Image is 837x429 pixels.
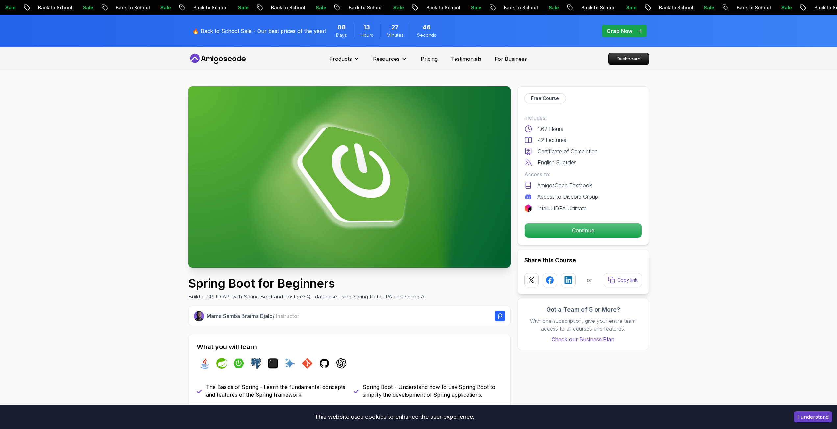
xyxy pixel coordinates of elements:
p: Back to School [26,4,71,11]
p: Copy link [617,277,638,283]
p: The Basics of Spring - Learn the fundamental concepts and features of the Spring framework. [206,383,346,399]
p: Sale [692,4,713,11]
p: 42 Lectures [538,136,566,144]
img: Nelson Djalo [194,311,204,321]
button: Accept cookies [794,411,832,422]
p: AmigosCode Textbook [537,181,592,189]
p: Sale [381,4,402,11]
span: Days [336,32,347,38]
img: git logo [302,358,312,369]
img: spring-boot-for-beginners_thumbnail [188,86,511,268]
a: For Business [495,55,527,63]
p: Dashboard [609,53,649,65]
h1: Spring Boot for Beginners [188,277,426,290]
div: This website uses cookies to enhance the user experience. [5,410,784,424]
button: Continue [524,223,642,238]
p: 1.67 Hours [538,125,563,133]
img: ai logo [285,358,295,369]
p: Mama Samba Braima Djalo / [207,312,299,320]
p: Back to School [492,4,536,11]
p: Free Course [531,95,559,102]
span: 46 Seconds [423,23,431,32]
img: java logo [199,358,210,369]
span: Hours [360,32,373,38]
p: Access to Discord Group [537,193,598,201]
img: postgres logo [251,358,261,369]
p: Products [329,55,352,63]
img: spring logo [216,358,227,369]
p: With one subscription, give your entire team access to all courses and features. [524,317,642,333]
p: Certificate of Completion [538,147,598,155]
span: Minutes [387,32,404,38]
p: Access to: [524,170,642,178]
a: Pricing [421,55,438,63]
p: Back to School [725,4,769,11]
a: Check our Business Plan [524,335,642,343]
h2: Share this Course [524,256,642,265]
p: Resources [373,55,400,63]
h3: Got a Team of 5 or More? [524,305,642,314]
p: Build a CRUD API with Spring Boot and PostgreSQL database using Spring Data JPA and Spring AI [188,293,426,300]
img: chatgpt logo [336,358,347,369]
h2: What you will learn [197,342,503,351]
span: Seconds [417,32,436,38]
a: Dashboard [608,53,649,65]
p: Back to School [414,4,459,11]
img: jetbrains logo [524,204,532,212]
p: Includes: [524,114,642,122]
p: Sale [226,4,247,11]
button: Products [329,55,360,68]
span: 13 Hours [363,23,370,32]
img: github logo [319,358,330,369]
button: Resources [373,55,407,68]
img: spring-boot logo [234,358,244,369]
p: English Subtitles [538,158,577,166]
p: Back to School [181,4,226,11]
p: IntelliJ IDEA Ultimate [537,204,587,212]
span: 8 Days [337,23,346,32]
p: Sale [769,4,790,11]
p: Back to School [336,4,381,11]
p: Sale [536,4,557,11]
img: terminal logo [268,358,278,369]
p: Sale [614,4,635,11]
span: Instructor [276,313,299,319]
span: 27 Minutes [391,23,399,32]
p: Sale [304,4,325,11]
p: Back to School [104,4,148,11]
p: Spring Boot - Understand how to use Spring Boot to simplify the development of Spring applications. [363,383,503,399]
p: Continue [525,223,642,238]
p: 🔥 Back to School Sale - Our best prices of the year! [192,27,326,35]
p: Sale [71,4,92,11]
p: Sale [148,4,169,11]
p: Back to School [259,4,304,11]
p: Back to School [569,4,614,11]
button: Copy link [604,273,642,287]
p: Back to School [647,4,692,11]
p: or [587,276,592,284]
p: Grab Now [607,27,632,35]
a: Testimonials [451,55,481,63]
p: Sale [459,4,480,11]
